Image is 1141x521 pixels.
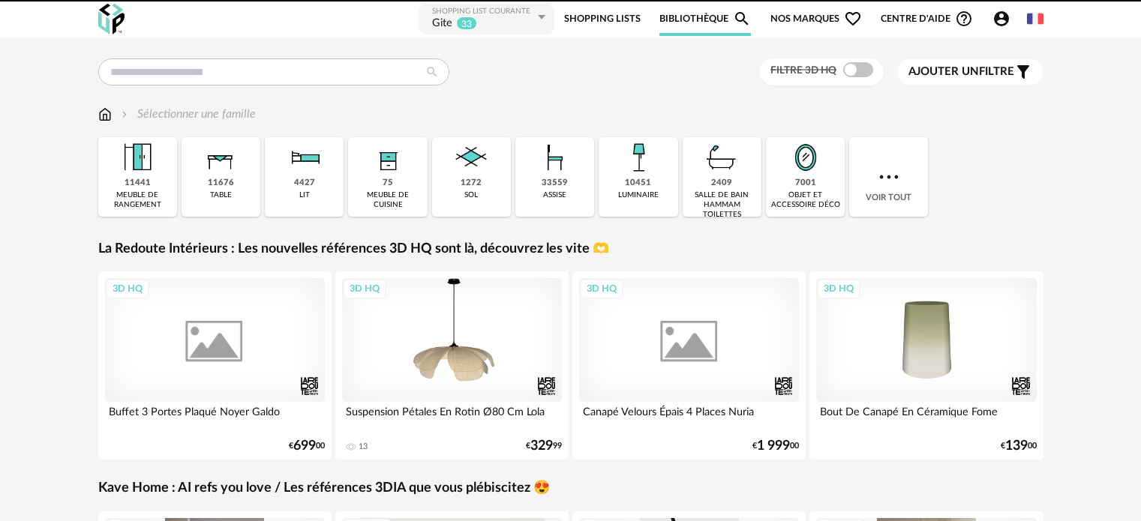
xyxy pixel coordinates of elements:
[456,16,477,30] sup: 33
[618,137,659,178] img: Luminaire.png
[289,441,325,451] div: € 00
[770,2,862,36] span: Nos marques
[849,137,928,217] div: Voir tout
[897,59,1043,85] button: Ajouter unfiltre Filter icon
[208,178,234,189] div: 11676
[125,178,151,189] div: 11441
[817,279,860,298] div: 3D HQ
[542,178,568,189] div: 33559
[795,178,816,189] div: 7001
[368,137,408,178] img: Rangement.png
[98,480,550,497] a: Kave Home : AI refs you love / Les références 3DIA que vous plébiscitez 😍
[299,190,310,200] div: lit
[200,137,241,178] img: Table.png
[284,137,325,178] img: Literie.png
[572,271,806,460] a: 3D HQ Canapé Velours Épais 4 Places Nuria €1 99900
[98,241,609,258] a: La Redoute Intérieurs : Les nouvelles références 3D HQ sont là, découvrez les vite 🫶
[335,271,569,460] a: 3D HQ Suspension Pétales En Rotin Ø80 Cm Lola 13 €32999
[992,10,1017,28] span: Account Circle icon
[757,441,790,451] span: 1 999
[752,441,799,451] div: € 00
[564,2,641,36] a: Shopping Lists
[1027,10,1043,27] img: fr
[106,279,149,298] div: 3D HQ
[659,2,751,36] a: BibliothèqueMagnify icon
[733,10,751,28] span: Magnify icon
[105,402,326,432] div: Buffet 3 Portes Plaqué Noyer Galdo
[535,137,575,178] img: Assise.png
[701,137,742,178] img: Salle%20de%20bain.png
[293,441,316,451] span: 699
[451,137,491,178] img: Sol.png
[881,10,973,28] span: Centre d'aideHelp Circle Outline icon
[770,190,840,210] div: objet et accessoire déco
[625,178,651,189] div: 10451
[543,190,566,200] div: assise
[383,178,393,189] div: 75
[618,190,659,200] div: luminaire
[210,190,232,200] div: table
[119,106,131,123] img: svg+xml;base64,PHN2ZyB3aWR0aD0iMTYiIGhlaWdodD0iMTYiIHZpZXdCb3g9IjAgMCAxNiAxNiIgZmlsbD0ibm9uZSIgeG...
[98,271,332,460] a: 3D HQ Buffet 3 Portes Plaqué Noyer Galdo €69900
[1014,63,1032,81] span: Filter icon
[343,279,386,298] div: 3D HQ
[992,10,1010,28] span: Account Circle icon
[816,402,1037,432] div: Bout De Canapé En Céramique Fome
[530,441,553,451] span: 329
[579,402,800,432] div: Canapé Velours Épais 4 Places Nuria
[1001,441,1037,451] div: € 00
[908,64,1014,79] span: filtre
[785,137,826,178] img: Miroir.png
[119,106,256,123] div: Sélectionner une famille
[461,178,482,189] div: 1272
[770,65,836,76] span: Filtre 3D HQ
[908,66,979,77] span: Ajouter un
[580,279,623,298] div: 3D HQ
[955,10,973,28] span: Help Circle Outline icon
[464,190,478,200] div: sol
[103,190,173,210] div: meuble de rangement
[844,10,862,28] span: Heart Outline icon
[342,402,563,432] div: Suspension Pétales En Rotin Ø80 Cm Lola
[98,106,112,123] img: svg+xml;base64,PHN2ZyB3aWR0aD0iMTYiIGhlaWdodD0iMTciIHZpZXdCb3g9IjAgMCAxNiAxNyIgZmlsbD0ibm9uZSIgeG...
[526,441,562,451] div: € 99
[432,7,534,16] div: Shopping List courante
[1005,441,1028,451] span: 139
[359,442,368,452] div: 13
[809,271,1043,460] a: 3D HQ Bout De Canapé En Céramique Fome €13900
[687,190,757,220] div: salle de bain hammam toilettes
[117,137,158,178] img: Meuble%20de%20rangement.png
[711,178,732,189] div: 2409
[875,163,902,190] img: more.7b13dc1.svg
[432,16,452,31] div: Gite
[294,178,315,189] div: 4427
[353,190,422,210] div: meuble de cuisine
[98,4,125,34] img: OXP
